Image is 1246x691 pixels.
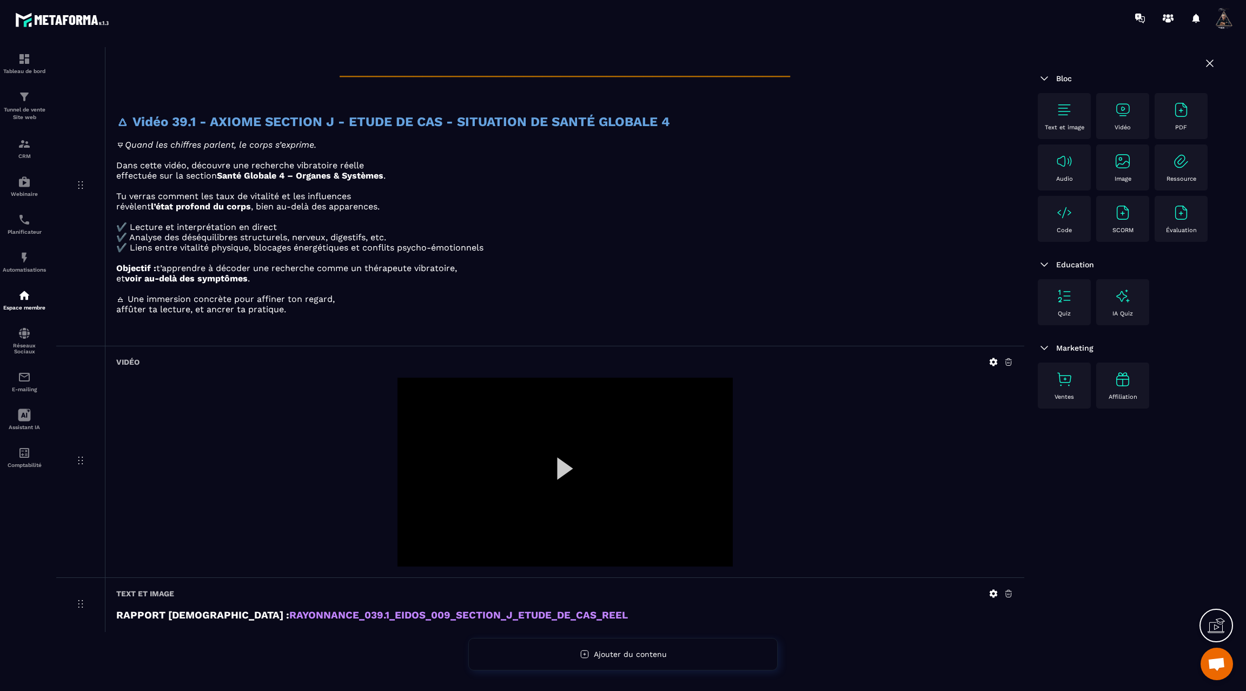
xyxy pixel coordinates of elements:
[3,305,46,311] p: Espace membre
[1055,393,1074,400] p: Ventes
[1056,175,1073,182] p: Audio
[116,609,289,621] strong: RAPPORT [DEMOGRAPHIC_DATA] :
[3,106,46,121] p: Tunnel de vente Site web
[1056,371,1073,388] img: text-image no-wra
[383,170,386,181] span: .
[217,170,383,181] strong: Santé Globale 4 – Organes & Systèmes
[1056,344,1093,352] span: Marketing
[1056,101,1073,119] img: text-image no-wra
[3,363,46,400] a: emailemailE-mailing
[18,213,31,226] img: scheduler
[1045,124,1084,131] p: Text et image
[18,90,31,103] img: formation
[3,424,46,430] p: Assistant IA
[1038,341,1051,354] img: arrow-down
[116,191,351,201] span: Tu verras comment les taux de vitalité et les influences
[151,201,251,212] strong: l’état profond du corps
[3,400,46,438] a: Assistant IA
[1115,175,1131,182] p: Image
[340,58,790,78] span: _________________________________________________
[3,191,46,197] p: Webinaire
[3,281,46,319] a: automationsautomationsEspace membre
[116,273,125,284] span: et
[3,267,46,273] p: Automatisations
[116,222,277,232] span: ✔️ Lecture et interprétation en direct
[116,201,151,212] span: révèlent
[1114,101,1131,119] img: text-image no-wra
[1057,227,1072,234] p: Code
[116,589,174,598] h6: Text et image
[3,319,46,363] a: social-networksocial-networkRéseaux Sociaux
[116,242,483,253] span: ✔️ Liens entre vitalité physique, blocages énergétiques et conflits psycho-émotionnels
[18,251,31,264] img: automations
[248,273,250,284] span: .
[18,327,31,340] img: social-network
[116,294,335,304] span: 🜁 Une immersion concrète pour affiner ton regard,
[1112,227,1134,234] p: SCORM
[251,201,380,212] span: , bien au-delà des apparences.
[1114,204,1131,221] img: text-image no-wra
[116,304,286,314] span: affûter ta lecture, et ancrer ta pratique.
[1115,124,1131,131] p: Vidéo
[3,129,46,167] a: formationformationCRM
[3,153,46,159] p: CRM
[1056,287,1073,305] img: text-image no-wra
[1175,124,1187,131] p: PDF
[3,229,46,235] p: Planificateur
[594,650,667,659] span: Ajouter du contenu
[1167,175,1196,182] p: Ressource
[116,358,140,366] h6: Vidéo
[289,609,628,621] a: RAYONNANCE_039.1_EIDOS_009_SECTION_J_ETUDE_DE_CAS_REEL
[15,10,112,30] img: logo
[3,462,46,468] p: Comptabilité
[1056,74,1072,83] span: Bloc
[3,343,46,354] p: Réseaux Sociaux
[1038,258,1051,271] img: arrow-down
[3,438,46,476] a: accountantaccountantComptabilité
[3,386,46,392] p: E-mailing
[1114,153,1131,170] img: text-image no-wra
[3,243,46,281] a: automationsautomationsAutomatisations
[1172,204,1190,221] img: text-image no-wra
[18,175,31,188] img: automations
[3,44,46,82] a: formationformationTableau de bord
[1056,260,1094,269] span: Education
[1172,153,1190,170] img: text-image no-wra
[1109,393,1137,400] p: Affiliation
[3,68,46,74] p: Tableau de bord
[3,167,46,205] a: automationsautomationsWebinaire
[3,205,46,243] a: schedulerschedulerPlanificateur
[116,160,364,170] span: Dans cette vidéo, découvre une recherche vibratoire réelle
[1166,227,1197,234] p: Évaluation
[1114,371,1131,388] img: text-image
[116,232,386,242] span: ✔️ Analyse des déséquilibres structurels, nerveux, digestifs, etc.
[1114,287,1131,305] img: text-image
[1038,72,1051,85] img: arrow-down
[1201,648,1233,680] div: Ouvrir le chat
[116,114,670,129] strong: 🜂 Vidéo 39.1 - AXIOME SECTION J - ETUDE DE CAS - SITUATION DE SANTÉ GLOBALE 4
[1172,101,1190,119] img: text-image no-wra
[116,170,217,181] span: effectuée sur la section
[18,371,31,384] img: email
[125,140,316,150] em: Quand les chiffres parlent, le corps s’exprime.
[116,263,156,273] strong: Objectif :
[1056,153,1073,170] img: text-image no-wra
[125,273,248,284] strong: voir au-delà des symptômes
[1112,310,1133,317] p: IA Quiz
[116,140,125,150] span: 🜃
[18,289,31,302] img: automations
[3,82,46,129] a: formationformationTunnel de vente Site web
[156,263,457,273] span: t’apprendre à décoder une recherche comme un thérapeute vibratoire,
[18,446,31,459] img: accountant
[1056,204,1073,221] img: text-image no-wra
[1058,310,1071,317] p: Quiz
[18,137,31,150] img: formation
[18,52,31,65] img: formation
